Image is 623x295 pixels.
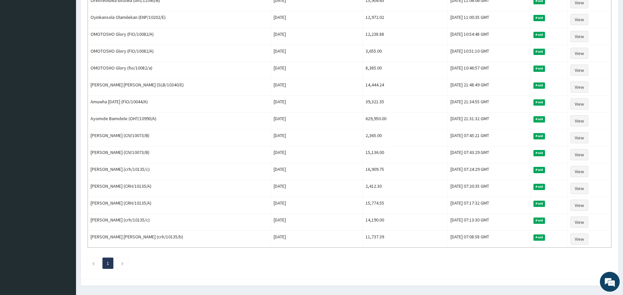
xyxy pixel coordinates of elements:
[448,11,530,28] td: [DATE] 11:00:35 GMT
[570,31,588,42] a: View
[271,79,363,96] td: [DATE]
[88,45,271,62] td: OMOTOSHO Glory (FIO/10082/A)
[363,231,448,248] td: 11,737.39
[363,163,448,180] td: 16,909.75
[363,79,448,96] td: 14,444.24
[570,200,588,211] a: View
[271,11,363,28] td: [DATE]
[363,96,448,113] td: 39,321.35
[363,197,448,214] td: 15,774.55
[271,214,363,231] td: [DATE]
[92,260,95,266] a: Previous page
[88,62,271,79] td: OMOTOSHO Glory (fio/10082/a)
[363,28,448,45] td: 12,238.88
[363,129,448,146] td: 2,365.00
[271,28,363,45] td: [DATE]
[570,98,588,110] a: View
[271,146,363,163] td: [DATE]
[88,163,271,180] td: [PERSON_NAME] (crh/10135/c)
[448,62,530,79] td: [DATE] 10:46:57 GMT
[448,113,530,129] td: [DATE] 21:31:32 GMT
[271,231,363,248] td: [DATE]
[88,197,271,214] td: [PERSON_NAME] (CRH/10135/A)
[570,48,588,59] a: View
[570,14,588,25] a: View
[533,184,545,190] span: Paid
[533,116,545,122] span: Paid
[448,96,530,113] td: [DATE] 21:34:55 GMT
[570,166,588,177] a: View
[533,167,545,173] span: Paid
[448,197,530,214] td: [DATE] 07:17:32 GMT
[88,79,271,96] td: [PERSON_NAME] [PERSON_NAME] (SLB/10340/E)
[12,33,27,50] img: d_794563401_company_1708531726252_794563401
[533,150,545,156] span: Paid
[271,45,363,62] td: [DATE]
[448,129,530,146] td: [DATE] 07:45:21 GMT
[88,180,271,197] td: [PERSON_NAME] (CRH/10135/A)
[533,218,545,223] span: Paid
[570,81,588,93] a: View
[533,99,545,105] span: Paid
[448,28,530,45] td: [DATE] 10:54:48 GMT
[363,45,448,62] td: 3,655.00
[533,234,545,240] span: Paid
[363,113,448,129] td: 629,950.00
[533,66,545,72] span: Paid
[363,11,448,28] td: 12,972.02
[38,83,91,150] span: We're online!
[271,113,363,129] td: [DATE]
[88,11,271,28] td: Oyinkansola Olamilekan (ENP/10202/E)
[570,183,588,194] a: View
[570,115,588,126] a: View
[448,79,530,96] td: [DATE] 21:48:49 GMT
[271,163,363,180] td: [DATE]
[107,260,109,266] a: Page 1 is your current page
[363,180,448,197] td: 2,412.30
[121,260,124,266] a: Next page
[570,132,588,143] a: View
[271,96,363,113] td: [DATE]
[88,28,271,45] td: OMOTOSHO Glory (FIO/10082/A)
[88,96,271,113] td: Amuwha [DATE] (FIO/10044/A)
[448,231,530,248] td: [DATE] 07:08:58 GMT
[88,113,271,129] td: Ayomide Bamidele (OHT/10990/A)
[533,15,545,21] span: Paid
[448,214,530,231] td: [DATE] 07:13:30 GMT
[363,214,448,231] td: 14,190.00
[448,146,530,163] td: [DATE] 07:43:29 GMT
[448,163,530,180] td: [DATE] 07:24:29 GMT
[271,180,363,197] td: [DATE]
[271,129,363,146] td: [DATE]
[448,45,530,62] td: [DATE] 10:51:10 GMT
[271,197,363,214] td: [DATE]
[108,3,124,19] div: Minimize live chat window
[533,49,545,55] span: Paid
[570,233,588,245] a: View
[3,181,126,204] textarea: Type your message and hit 'Enter'
[271,62,363,79] td: [DATE]
[88,129,271,146] td: [PERSON_NAME] (CIV/10073/B)
[363,146,448,163] td: 15,136.00
[448,180,530,197] td: [DATE] 07:20:35 GMT
[570,65,588,76] a: View
[88,146,271,163] td: [PERSON_NAME] (CIV/10073/B)
[363,62,448,79] td: 8,385.00
[533,32,545,38] span: Paid
[88,231,271,248] td: [PERSON_NAME] [PERSON_NAME] (crh/10135/b)
[533,133,545,139] span: Paid
[570,217,588,228] a: View
[88,214,271,231] td: [PERSON_NAME] (crh/10135/c)
[533,201,545,207] span: Paid
[533,82,545,88] span: Paid
[34,37,111,46] div: Chat with us now
[570,149,588,160] a: View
